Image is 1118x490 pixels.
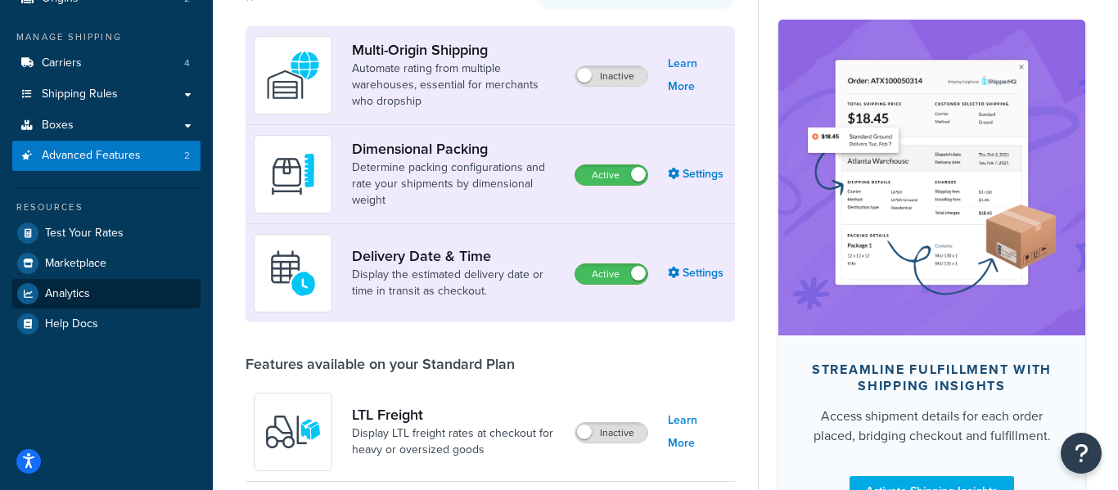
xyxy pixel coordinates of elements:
a: Settings [668,163,727,186]
label: Active [575,165,647,185]
img: gfkeb5ejjkALwAAAABJRU5ErkJggg== [264,245,322,302]
div: Manage Shipping [12,30,201,44]
a: Dimensional Packing [352,140,561,158]
label: Inactive [575,66,647,86]
span: Carriers [42,56,82,70]
a: Carriers4 [12,48,201,79]
div: Resources [12,200,201,214]
a: Test Your Rates [12,218,201,248]
li: Carriers [12,48,201,79]
a: Display LTL freight rates at checkout for heavy or oversized goods [352,425,561,458]
span: Test Your Rates [45,227,124,241]
img: DTVBYsAAAAAASUVORK5CYII= [264,146,322,203]
span: 2 [184,149,190,163]
button: Open Resource Center [1061,433,1102,474]
span: Boxes [42,119,74,133]
img: feature-image-si-e24932ea9b9fcd0ff835db86be1ff8d589347e8876e1638d903ea230a36726be.png [803,44,1061,311]
a: Delivery Date & Time [352,247,561,265]
a: Multi-Origin Shipping [352,41,561,59]
a: Display the estimated delivery date or time in transit as checkout. [352,267,561,299]
a: Boxes [12,110,201,141]
span: Shipping Rules [42,88,118,101]
a: Marketplace [12,249,201,278]
a: Advanced Features2 [12,141,201,171]
span: 4 [184,56,190,70]
a: Shipping Rules [12,79,201,110]
span: Advanced Features [42,149,141,163]
div: Features available on your Standard Plan [246,355,515,373]
a: Learn More [668,52,727,98]
div: Streamline Fulfillment with Shipping Insights [805,362,1059,394]
a: Determine packing configurations and rate your shipments by dimensional weight [352,160,561,209]
span: Help Docs [45,317,98,331]
a: Help Docs [12,309,201,339]
span: Analytics [45,287,90,301]
a: Settings [668,262,727,285]
a: Learn More [668,409,727,455]
div: Access shipment details for each order placed, bridging checkout and fulfillment. [805,407,1059,446]
a: LTL Freight [352,406,561,424]
label: Inactive [575,423,647,443]
img: y79ZsPf0fXUFUhFXDzUgf+ktZg5F2+ohG75+v3d2s1D9TjoU8PiyCIluIjV41seZevKCRuEjTPPOKHJsQcmKCXGdfprl3L4q7... [264,403,322,461]
a: Analytics [12,279,201,308]
li: Advanced Features [12,141,201,171]
span: Marketplace [45,257,106,271]
img: WatD5o0RtDAAAAAElFTkSuQmCC [264,47,322,104]
label: Active [575,264,647,284]
a: Automate rating from multiple warehouses, essential for merchants who dropship [352,61,561,110]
